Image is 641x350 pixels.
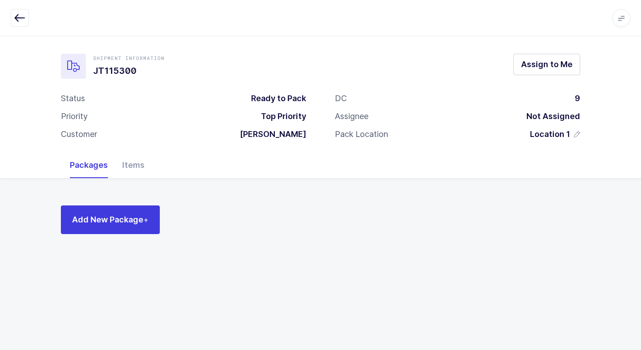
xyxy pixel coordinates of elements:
button: Location 1 [530,129,580,140]
span: + [143,215,149,224]
div: Priority [61,111,88,122]
div: Customer [61,129,97,140]
div: Ready to Pack [244,93,306,104]
h1: JT115300 [93,64,165,78]
div: Top Priority [254,111,306,122]
div: Shipment Information [93,55,165,62]
div: DC [335,93,347,104]
div: [PERSON_NAME] [233,129,306,140]
span: 9 [575,94,580,103]
div: Status [61,93,85,104]
span: Assign to Me [521,59,573,70]
span: Add New Package [72,214,149,225]
span: Location 1 [530,129,570,140]
div: Items [115,152,152,178]
button: Assign to Me [513,54,580,75]
div: Assignee [335,111,368,122]
div: Pack Location [335,129,388,140]
div: Packages [63,152,115,178]
div: Not Assigned [519,111,580,122]
button: Add New Package+ [61,205,160,234]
